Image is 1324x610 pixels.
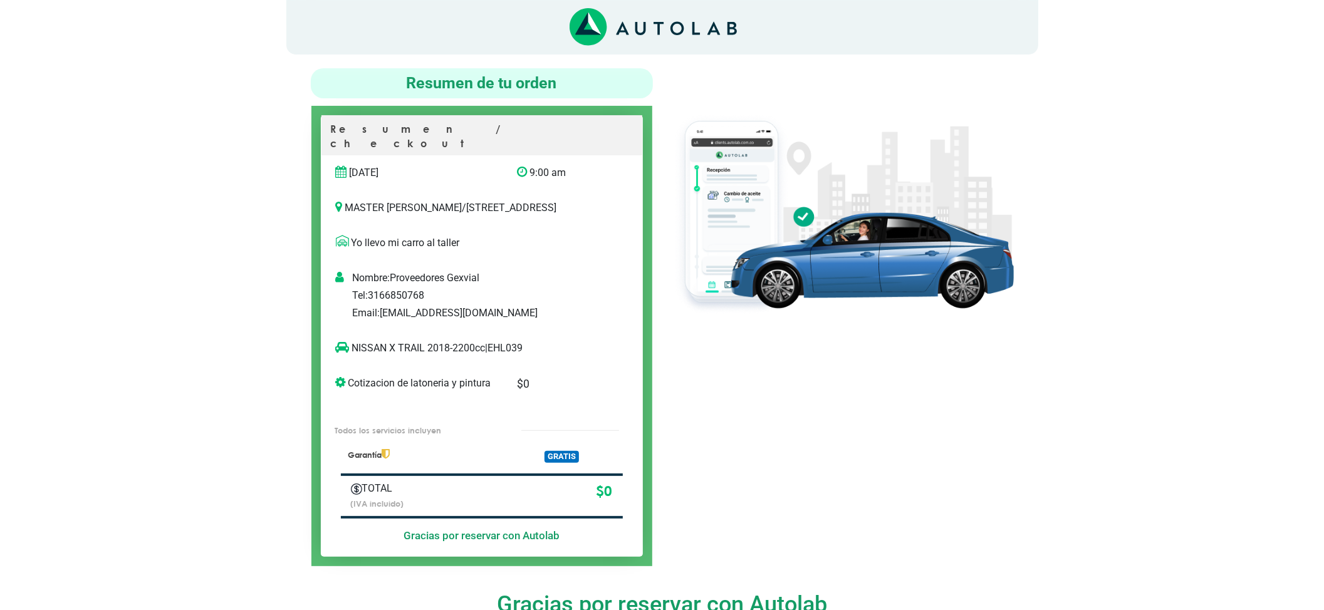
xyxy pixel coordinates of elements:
[316,73,648,93] h4: Resumen de tu orden
[352,306,637,321] p: Email: [EMAIL_ADDRESS][DOMAIN_NAME]
[517,165,602,180] p: 9:00 am
[336,165,498,180] p: [DATE]
[352,288,637,303] p: Tel: 3166850768
[517,376,602,392] p: $ 0
[348,449,499,461] p: Garantía
[335,425,495,437] p: Todos los servicios incluyen
[331,122,633,155] p: Resumen / checkout
[351,481,449,496] p: TOTAL
[570,21,737,33] a: Link al sitio de autolab
[336,235,628,251] p: Yo llevo mi carro al taller
[341,529,623,542] h5: Gracias por reservar con Autolab
[351,499,404,509] small: (IVA incluido)
[351,483,362,495] img: Autobooking-Iconos-23.png
[545,451,579,463] span: GRATIS
[467,481,612,502] p: $ 0
[336,376,498,391] p: Cotizacion de latoneria y pintura
[352,271,637,286] p: Nombre: Proveedores Gexvial
[336,200,628,215] p: MASTER [PERSON_NAME] / [STREET_ADDRESS]
[336,341,602,356] p: NISSAN X TRAIL 2018-2200cc | EHL039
